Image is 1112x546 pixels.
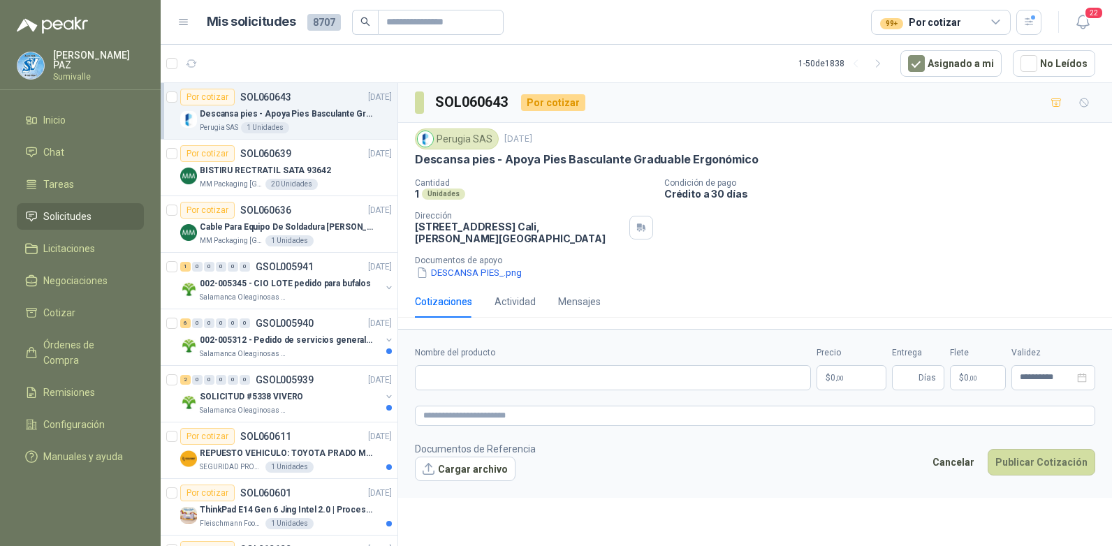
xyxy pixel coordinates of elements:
div: 1 Unidades [241,122,289,133]
p: 1 [415,188,419,200]
div: Por cotizar [180,428,235,445]
div: 1 - 50 de 1838 [798,52,889,75]
p: Crédito a 30 días [664,188,1106,200]
a: Chat [17,139,144,165]
p: SOLICITUD #5338 VIVERO [200,390,303,404]
div: Por cotizar [180,145,235,162]
img: Company Logo [180,450,197,467]
p: [DATE] [368,91,392,104]
p: GSOL005939 [256,375,314,385]
a: Inicio [17,107,144,133]
p: [DATE] [368,430,392,443]
img: Company Logo [180,111,197,128]
button: Cargar archivo [415,457,515,482]
label: Flete [950,346,1006,360]
p: [DATE] [368,260,392,274]
p: Descansa pies - Apoya Pies Basculante Graduable Ergonómico [415,152,759,167]
div: 0 [192,262,203,272]
span: ,00 [969,374,977,382]
p: [DATE] [368,204,392,217]
p: [DATE] [368,374,392,387]
h3: SOL060643 [435,91,510,113]
div: 1 [180,262,191,272]
span: Cotizar [43,305,75,320]
a: Negociaciones [17,267,144,294]
div: 0 [228,262,238,272]
p: SOL060601 [240,488,291,498]
span: Licitaciones [43,241,95,256]
img: Company Logo [418,131,433,147]
label: Nombre del producto [415,346,811,360]
p: [DATE] [368,147,392,161]
label: Entrega [892,346,944,360]
span: ,00 [835,374,844,382]
p: Descansa pies - Apoya Pies Basculante Graduable Ergonómico [200,108,374,121]
p: MM Packaging [GEOGRAPHIC_DATA] [200,235,263,246]
button: Cancelar [925,449,982,475]
label: Precio [817,346,886,360]
div: 0 [240,262,250,272]
img: Logo peakr [17,17,88,34]
div: 0 [216,262,226,272]
img: Company Logo [180,281,197,297]
span: Solicitudes [43,209,92,224]
p: 002-005345 - CIO LOTE pedido para bufalos [200,277,371,290]
p: Sumivalle [53,73,144,81]
div: Por cotizar [180,202,235,219]
span: Tareas [43,177,74,192]
img: Company Logo [180,337,197,354]
div: Por cotizar [180,485,235,501]
p: BISTIRU RECTRATIL SATA 93642 [200,164,331,177]
span: Remisiones [43,385,95,400]
h1: Mis solicitudes [207,12,296,32]
p: Salamanca Oleaginosas SAS [200,405,288,416]
span: search [360,17,370,27]
div: Unidades [422,189,465,200]
p: 002-005312 - Pedido de servicios generales CASA RO [200,334,374,347]
p: SEGURIDAD PROVISER LTDA [200,462,263,473]
p: Condición de pago [664,178,1106,188]
a: Órdenes de Compra [17,332,144,374]
div: 0 [192,375,203,385]
p: SOL060643 [240,92,291,102]
div: 0 [228,375,238,385]
a: Tareas [17,171,144,198]
p: [DATE] [368,487,392,500]
div: 1 Unidades [265,462,314,473]
span: Configuración [43,417,105,432]
label: Validez [1011,346,1095,360]
p: REPUESTO VEHICULO: TOYOTA PRADO MODELO 2013, CILINDRAJE 2982 [200,447,374,460]
div: Actividad [495,294,536,309]
span: Órdenes de Compra [43,337,131,368]
span: 22 [1084,6,1104,20]
p: $ 0,00 [950,365,1006,390]
span: Negociaciones [43,273,108,288]
a: Por cotizarSOL060611[DATE] Company LogoREPUESTO VEHICULO: TOYOTA PRADO MODELO 2013, CILINDRAJE 29... [161,422,397,479]
p: [DATE] [368,317,392,330]
a: 6 0 0 0 0 0 GSOL005940[DATE] Company Logo002-005312 - Pedido de servicios generales CASA ROSalama... [180,315,395,360]
p: Cantidad [415,178,653,188]
p: SOL060611 [240,431,291,441]
button: 22 [1070,10,1095,35]
div: Por cotizar [880,15,960,30]
p: SOL060639 [240,149,291,158]
span: Inicio [43,112,66,128]
div: Por cotizar [521,94,585,111]
button: DESCANSA PIES_.png [415,265,523,280]
div: 0 [240,318,250,328]
span: 8707 [307,14,341,31]
div: 0 [240,375,250,385]
div: 6 [180,318,191,328]
p: Salamanca Oleaginosas SAS [200,348,288,360]
p: SOL060636 [240,205,291,215]
p: Fleischmann Foods S.A. [200,518,263,529]
button: Publicar Cotización [988,449,1095,475]
p: $0,00 [817,365,886,390]
p: Salamanca Oleaginosas SAS [200,292,288,303]
a: Manuales y ayuda [17,443,144,470]
p: [PERSON_NAME] PAZ [53,50,144,70]
img: Company Logo [180,168,197,184]
div: 0 [216,318,226,328]
div: 0 [228,318,238,328]
a: Configuración [17,411,144,438]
